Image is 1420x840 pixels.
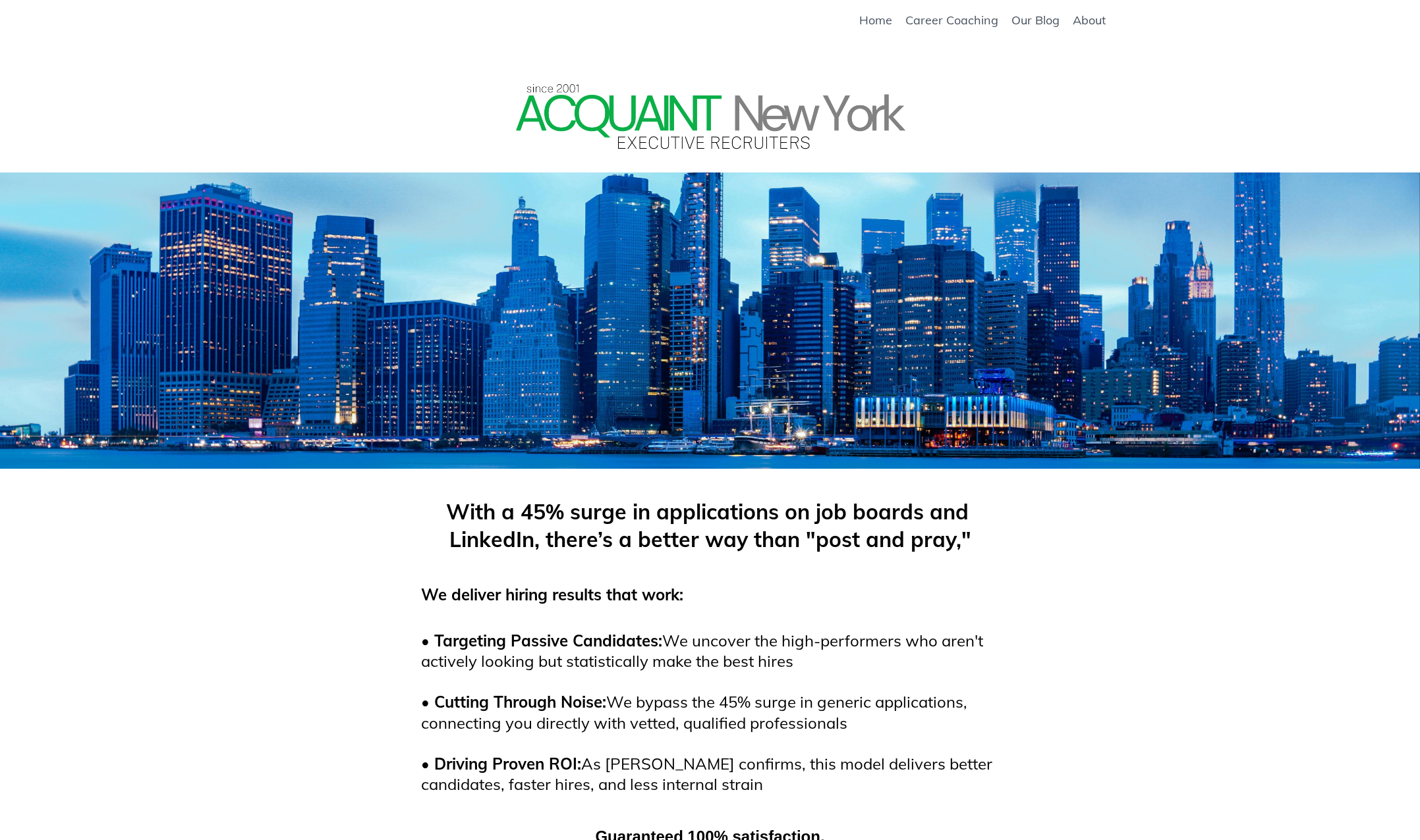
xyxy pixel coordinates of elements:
[421,631,662,650] strong: • Targeting Passive Candidates:
[421,631,983,733] span: We uncover the high-performers who aren't actively looking but statistically make the best hires ...
[421,692,606,712] strong: • Cutting Through Noise:
[421,585,683,604] strong: We deliver hiring results that work:
[1073,13,1106,28] a: About
[1011,13,1060,28] a: Our Blog
[905,13,998,28] a: Career Coaching
[513,79,908,154] img: Amy Cole Connect Recruiting
[859,13,892,28] a: Home
[421,754,581,774] strong: • Driving Proven ROI:
[446,498,975,552] span: With a 45% surge in applications on job boards and LinkedIn, t
[554,526,971,552] span: here’s a better way than "post and pray,"
[421,754,992,794] span: As [PERSON_NAME] confirms, this model delivers better candidates, faster hires, and less internal...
